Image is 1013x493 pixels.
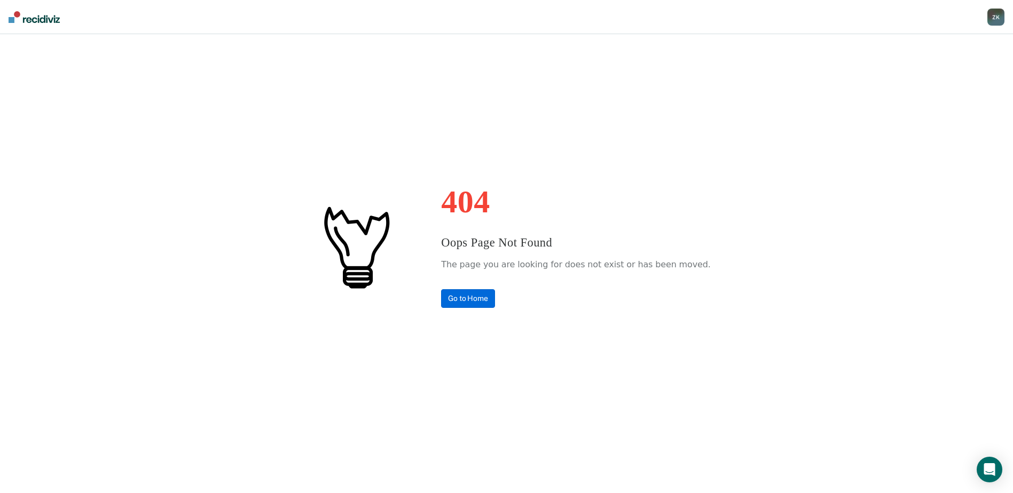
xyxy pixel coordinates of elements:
[441,289,495,308] a: Go to Home
[9,11,60,23] img: Recidiviz
[302,193,409,300] img: #
[441,257,710,273] p: The page you are looking for does not exist or has been moved.
[987,9,1004,26] div: Z K
[441,234,710,252] h3: Oops Page Not Found
[441,186,710,218] h1: 404
[987,9,1004,26] button: ZK
[977,457,1002,482] div: Open Intercom Messenger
